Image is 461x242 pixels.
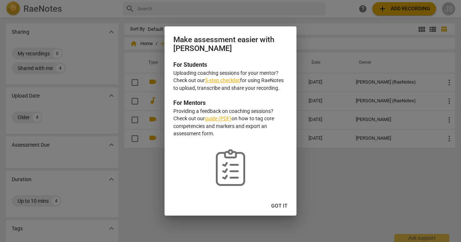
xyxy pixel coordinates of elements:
[205,115,232,121] a: guide (PDF)
[173,69,288,92] p: Uploading coaching sessions for your mentor? Check out our for using RaeNotes to upload, transcri...
[173,35,288,53] h2: Make assessment easier with [PERSON_NAME]
[173,99,206,106] b: For Mentors
[271,202,288,210] span: Got it
[205,77,240,83] a: 5-step checklist
[265,199,294,213] button: Got it
[173,107,288,137] p: Providing a feedback on coaching sessions? Check out our on how to tag core competencies and mark...
[173,61,207,68] b: For Students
